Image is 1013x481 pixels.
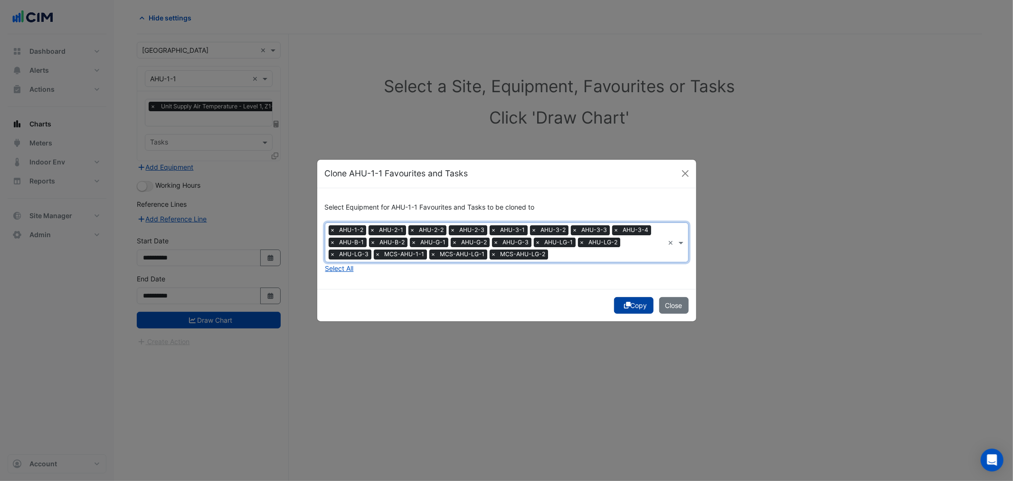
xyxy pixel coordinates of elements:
span: × [612,225,621,235]
span: AHU-2-1 [377,225,406,235]
span: × [578,238,587,247]
span: AHU-3-2 [539,225,568,235]
button: Copy [614,297,653,314]
span: Clear [668,238,676,248]
span: AHU-LG-3 [337,250,371,259]
span: AHU-G-3 [501,238,531,247]
span: AHU-B-2 [378,238,407,247]
span: AHU-2-3 [457,225,487,235]
span: × [329,225,337,235]
span: × [329,238,337,247]
button: Select All [325,263,354,274]
span: MCS-AHU-1-1 [382,250,427,259]
span: × [571,225,579,235]
span: × [492,238,501,247]
span: × [374,250,382,259]
h5: Clone AHU-1-1 Favourites and Tasks [325,167,468,180]
span: × [534,238,542,247]
span: AHU-LG-1 [542,238,576,247]
span: × [429,250,438,259]
span: MCS-AHU-LG-1 [438,250,487,259]
span: × [451,238,459,247]
span: × [449,225,457,235]
span: AHU-1-2 [337,225,366,235]
span: MCS-AHU-LG-2 [498,250,548,259]
span: AHU-B-1 [337,238,367,247]
span: × [408,225,417,235]
span: AHU-G-1 [418,238,448,247]
span: × [369,238,378,247]
div: Open Intercom Messenger [981,449,1004,471]
button: Close [678,166,692,181]
span: AHU-3-4 [621,225,651,235]
span: AHU-LG-2 [587,238,620,247]
span: AHU-2-2 [417,225,446,235]
span: × [530,225,539,235]
span: × [369,225,377,235]
span: AHU-G-2 [459,238,490,247]
span: × [410,238,418,247]
span: × [490,250,498,259]
span: × [329,250,337,259]
span: AHU-3-3 [579,225,610,235]
span: AHU-3-1 [498,225,528,235]
h6: Select Equipment for AHU-1-1 Favourites and Tasks to be cloned to [325,203,689,212]
span: × [490,225,498,235]
button: Close [659,297,689,314]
